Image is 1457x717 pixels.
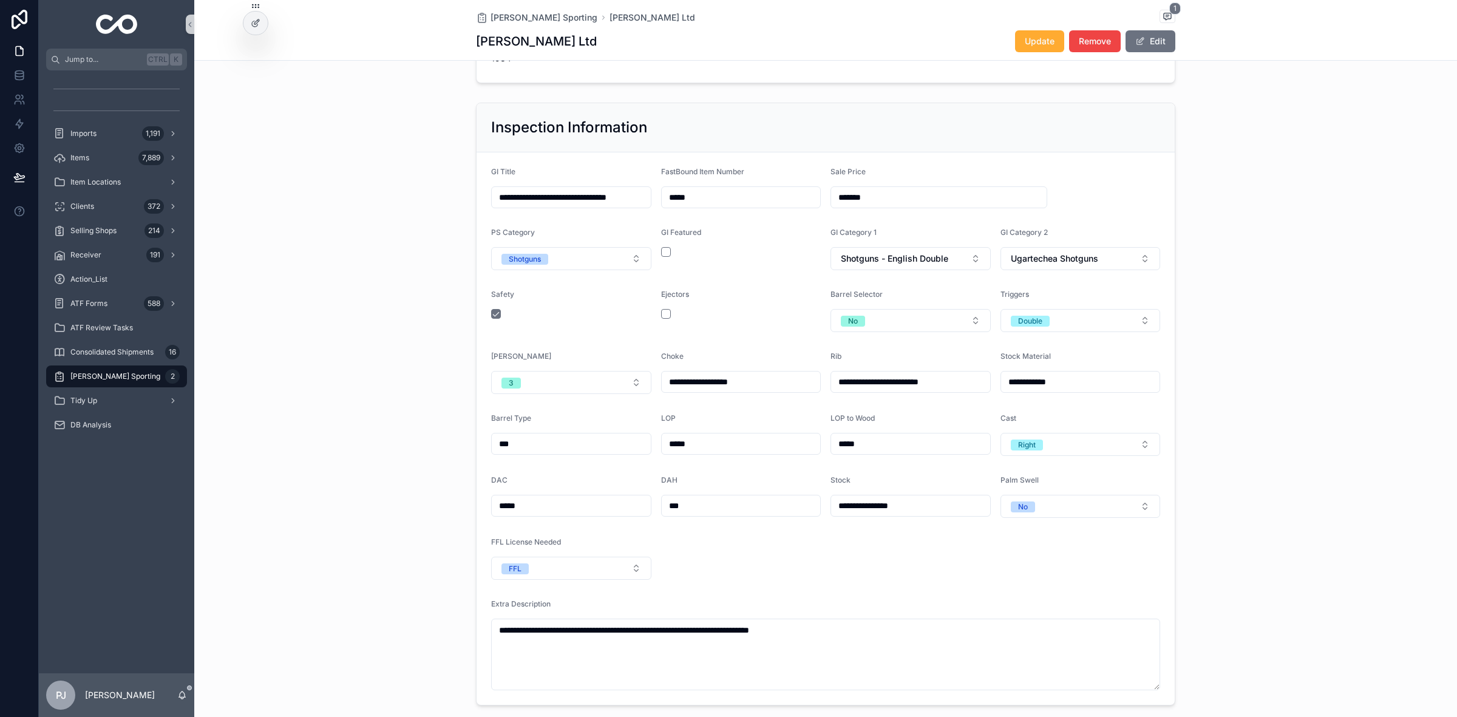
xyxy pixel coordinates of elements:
a: [PERSON_NAME] Sporting2 [46,365,187,387]
a: Tidy Up [46,390,187,412]
span: Barrel Type [491,413,531,423]
button: 1 [1160,10,1175,25]
span: GI Title [491,167,515,176]
button: Select Button [830,247,991,270]
span: Stock [830,475,851,484]
button: Select Button [1000,495,1161,518]
a: Selling Shops214 [46,220,187,242]
a: [PERSON_NAME] Ltd [610,12,695,24]
a: Clients372 [46,195,187,217]
a: Consolidated Shipments16 [46,341,187,363]
span: Tidy Up [70,396,97,406]
button: Select Button [491,371,651,394]
div: scrollable content [39,70,194,452]
span: Choke [661,352,684,361]
a: DB Analysis [46,414,187,436]
span: [PERSON_NAME] Sporting [70,372,160,381]
span: GI Category 2 [1000,228,1048,237]
span: ATF Review Tasks [70,323,133,333]
p: [PERSON_NAME] [85,689,155,701]
span: Item Locations [70,177,121,187]
button: Remove [1069,30,1121,52]
span: Imports [70,129,97,138]
button: Update [1015,30,1064,52]
div: 191 [146,248,164,262]
span: PS Category [491,228,535,237]
div: 3 [509,378,514,389]
span: [PERSON_NAME] Sporting [491,12,597,24]
span: LOP to Wood [830,413,875,423]
button: Select Button [491,557,651,580]
span: Rib [830,352,841,361]
span: Triggers [1000,290,1029,299]
img: App logo [96,15,138,34]
span: Selling Shops [70,226,117,236]
span: Ctrl [147,53,169,66]
a: Receiver191 [46,244,187,266]
a: ATF Review Tasks [46,317,187,339]
span: Consolidated Shipments [70,347,154,357]
div: 16 [165,345,180,359]
a: ATF Forms588 [46,293,187,314]
span: Ejectors [661,290,689,299]
span: Receiver [70,250,101,260]
h1: [PERSON_NAME] Ltd [476,33,597,50]
div: 7,889 [138,151,164,165]
span: Cast [1000,413,1016,423]
span: Barrel Selector [830,290,883,299]
span: ATF Forms [70,299,107,308]
span: Sale Price [830,167,866,176]
div: 1,191 [142,126,164,141]
div: No [848,316,858,327]
div: 372 [144,199,164,214]
span: Ugartechea Shotguns [1011,253,1098,265]
div: Shotguns [509,254,541,265]
div: Right [1018,440,1036,450]
div: 214 [144,223,164,238]
button: Select Button [830,309,991,332]
span: GI Category 1 [830,228,877,237]
span: PJ [56,688,66,702]
span: Palm Swell [1000,475,1039,484]
span: [PERSON_NAME] [491,352,551,361]
span: Extra Description [491,599,551,608]
button: Select Button [1000,247,1161,270]
span: Update [1025,35,1055,47]
button: Jump to...CtrlK [46,49,187,70]
span: 1 [1169,2,1181,15]
a: Items7,889 [46,147,187,169]
span: Jump to... [65,55,142,64]
span: Action_List [70,274,107,284]
span: Safety [491,290,514,299]
span: GI Featured [661,228,701,237]
span: Clients [70,202,94,211]
h2: Inspection Information [491,118,647,137]
span: Shotguns - English Double [841,253,948,265]
span: Remove [1079,35,1111,47]
div: FFL [509,563,521,574]
div: No [1018,501,1028,512]
span: FFL License Needed [491,537,561,546]
span: Items [70,153,89,163]
span: K [171,55,181,64]
button: Select Button [491,247,651,270]
span: DAC [491,475,508,484]
span: DB Analysis [70,420,111,430]
button: Select Button [1000,433,1161,456]
a: [PERSON_NAME] Sporting [476,12,597,24]
div: 2 [165,369,180,384]
span: DAH [661,475,678,484]
a: Item Locations [46,171,187,193]
a: Action_List [46,268,187,290]
span: LOP [661,413,676,423]
div: Double [1018,316,1042,327]
button: Edit [1126,30,1175,52]
div: 588 [144,296,164,311]
span: FastBound Item Number [661,167,744,176]
button: Select Button [1000,309,1161,332]
span: Stock Material [1000,352,1051,361]
a: Imports1,191 [46,123,187,144]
